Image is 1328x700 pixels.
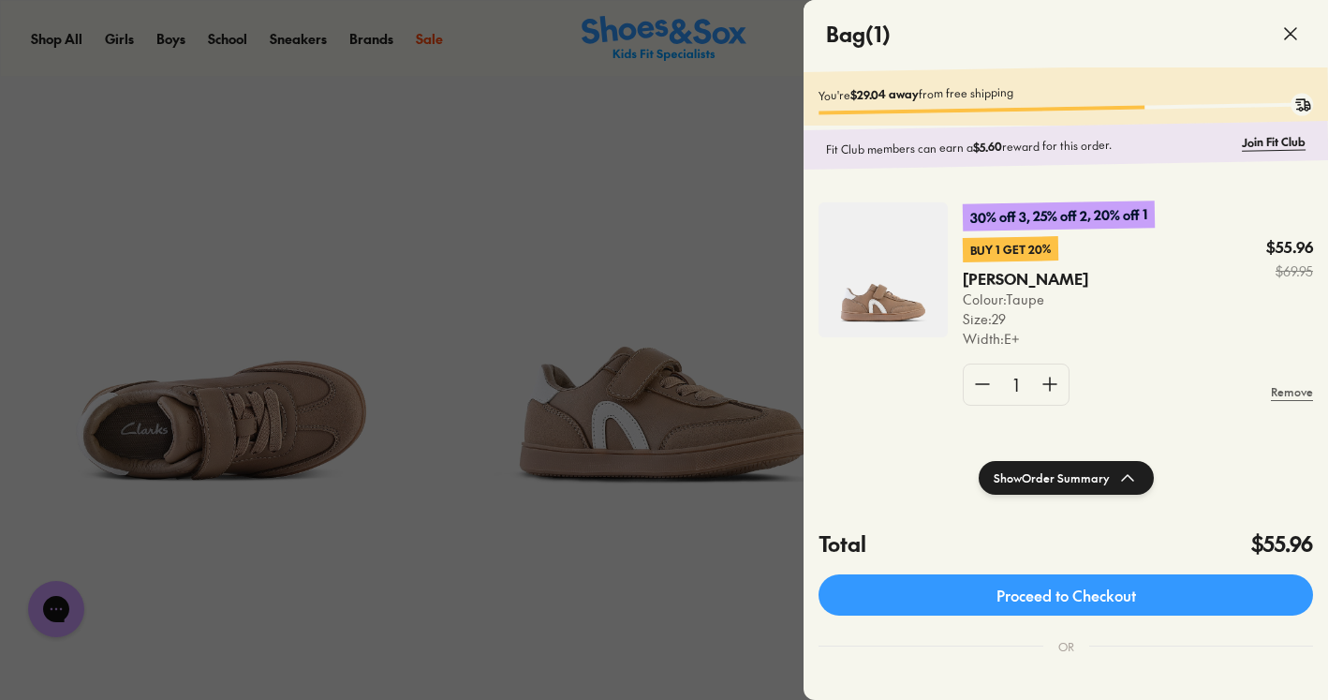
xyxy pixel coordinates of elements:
[1001,365,1031,405] div: 1
[1251,529,1313,559] h4: $55.96
[819,574,1313,616] a: Proceed to Checkout
[1043,623,1089,670] div: OR
[1242,133,1306,151] a: Join Fit Club
[973,139,1002,155] b: $5.60
[850,86,919,102] b: $29.04 away
[819,529,866,559] h4: Total
[963,329,1088,349] p: Width : E+
[963,269,1063,290] p: [PERSON_NAME]
[826,19,891,50] h4: Bag ( 1 )
[9,7,66,63] button: Gorgias live chat
[963,236,1058,262] p: Buy 1 Get 20%
[963,309,1088,329] p: Size : 29
[826,134,1234,158] p: Fit Club members can earn a reward for this order.
[819,202,948,337] img: 204143_604-E__GREY-01.jpg
[963,290,1088,309] p: Colour: Taupe
[1266,237,1313,258] p: $55.96
[819,78,1313,103] p: You're from free shipping
[979,461,1154,495] button: ShowOrder Summary
[1266,261,1313,281] s: $69.95
[963,201,1155,231] p: 30% off 3, 25% off 2, 20% off 1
